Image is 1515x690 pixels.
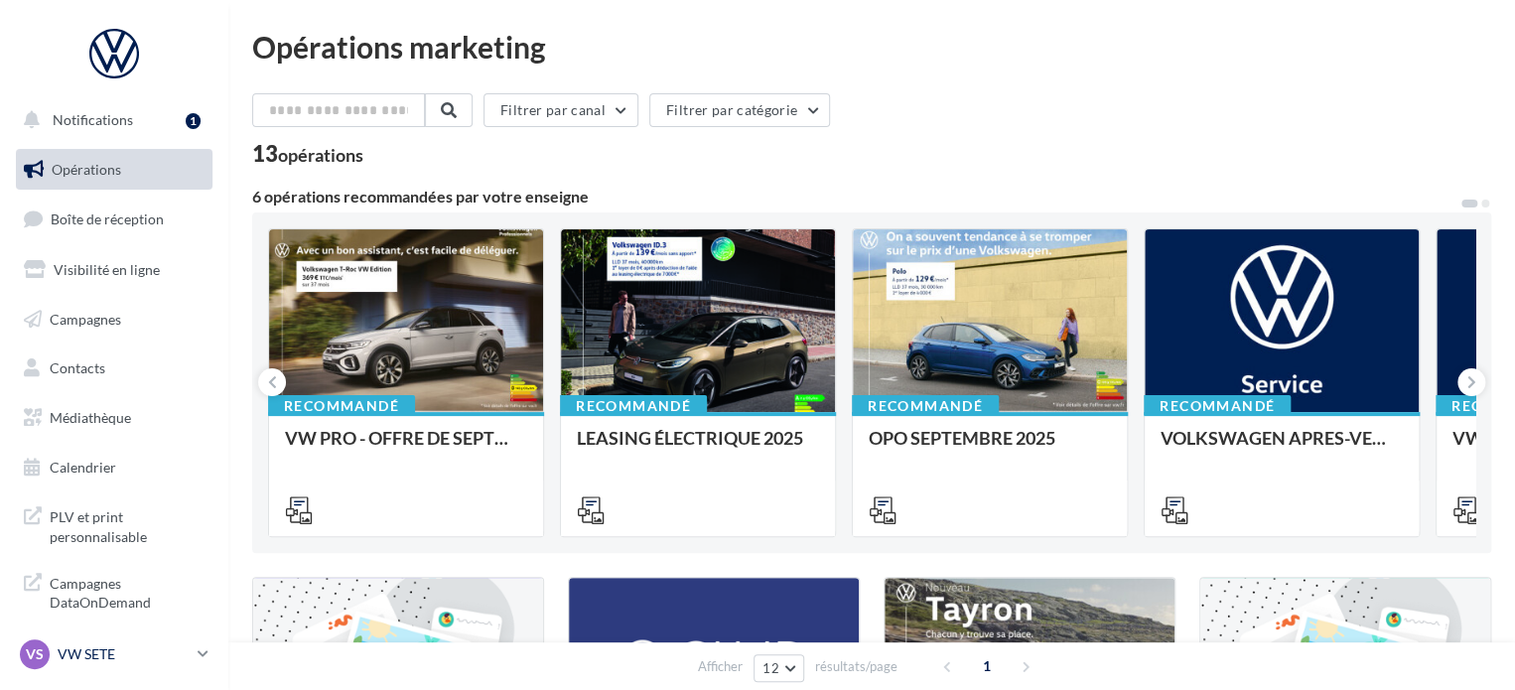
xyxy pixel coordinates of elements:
[50,409,131,426] span: Médiathèque
[268,395,415,417] div: Recommandé
[1161,428,1403,468] div: VOLKSWAGEN APRES-VENTE
[698,657,743,676] span: Afficher
[50,459,116,476] span: Calendrier
[12,447,216,488] a: Calendrier
[50,570,205,613] span: Campagnes DataOnDemand
[12,397,216,439] a: Médiathèque
[26,644,44,664] span: VS
[285,428,527,468] div: VW PRO - OFFRE DE SEPTEMBRE 25
[12,562,216,621] a: Campagnes DataOnDemand
[51,210,164,227] span: Boîte de réception
[762,660,779,676] span: 12
[1144,395,1291,417] div: Recommandé
[869,428,1111,468] div: OPO SEPTEMBRE 2025
[50,503,205,546] span: PLV et print personnalisable
[852,395,999,417] div: Recommandé
[186,113,201,129] div: 1
[278,146,363,164] div: opérations
[252,189,1459,205] div: 6 opérations recommandées par votre enseigne
[649,93,830,127] button: Filtrer par catégorie
[16,635,212,673] a: VS VW SETE
[12,249,216,291] a: Visibilité en ligne
[50,359,105,376] span: Contacts
[12,99,208,141] button: Notifications 1
[754,654,804,682] button: 12
[560,395,707,417] div: Recommandé
[577,428,819,468] div: LEASING ÉLECTRIQUE 2025
[12,495,216,554] a: PLV et print personnalisable
[52,161,121,178] span: Opérations
[54,261,160,278] span: Visibilité en ligne
[53,111,133,128] span: Notifications
[58,644,190,664] p: VW SETE
[12,347,216,389] a: Contacts
[252,143,363,165] div: 13
[815,657,897,676] span: résultats/page
[12,198,216,240] a: Boîte de réception
[252,32,1491,62] div: Opérations marketing
[50,310,121,327] span: Campagnes
[483,93,638,127] button: Filtrer par canal
[12,149,216,191] a: Opérations
[971,650,1003,682] span: 1
[12,299,216,341] a: Campagnes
